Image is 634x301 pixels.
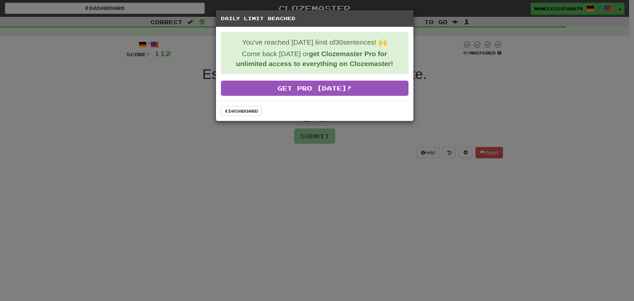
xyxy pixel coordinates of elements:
p: Come back [DATE] or [226,49,403,69]
a: Get Pro [DATE]! [221,81,408,96]
p: You've reached [DATE] limit of 30 sentences! 🙌 [226,37,403,47]
h5: Daily Limit Reached [221,15,408,22]
strong: get Clozemaster Pro for unlimited access to everything on Clozemaster! [236,50,393,67]
a: Dashboard [221,106,262,116]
